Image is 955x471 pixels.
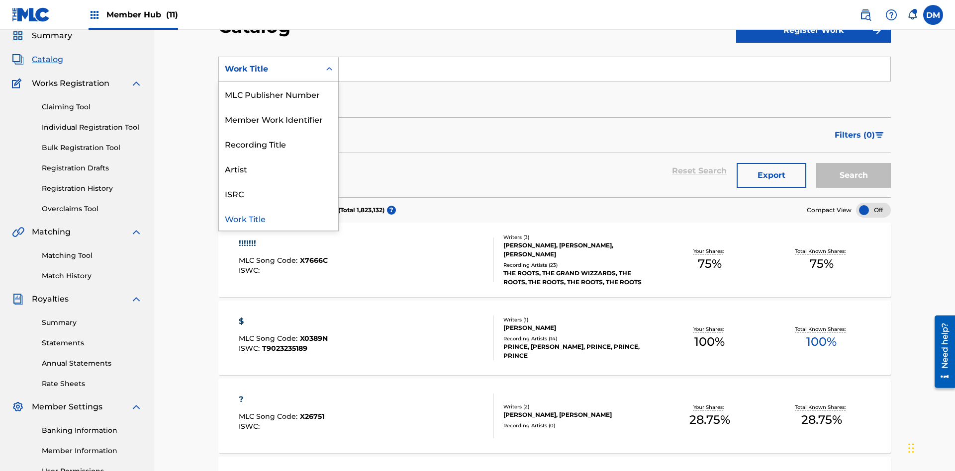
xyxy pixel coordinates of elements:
[218,57,891,197] form: Search Form
[885,9,897,21] img: help
[737,163,806,188] button: Export
[503,422,654,429] div: Recording Artists ( 0 )
[12,30,24,42] img: Summary
[89,9,100,21] img: Top Rightsholders
[12,30,72,42] a: SummarySummary
[856,5,875,25] a: Public Search
[42,379,142,389] a: Rate Sheets
[42,271,142,281] a: Match History
[923,5,943,25] div: User Menu
[239,422,262,431] span: ISWC :
[693,247,726,255] p: Your Shares:
[806,333,837,351] span: 100 %
[881,5,901,25] div: Help
[300,256,328,265] span: X7666C
[219,81,338,106] div: MLC Publisher Number
[12,78,25,89] img: Works Registration
[503,316,654,323] div: Writers ( 1 )
[42,446,142,456] a: Member Information
[130,78,142,89] img: expand
[42,204,142,214] a: Overclaims Tool
[219,156,338,181] div: Artist
[810,255,834,273] span: 75 %
[239,237,328,249] div: !!!!!!!
[166,10,178,19] span: (11)
[693,403,726,411] p: Your Shares:
[12,54,24,66] img: Catalog
[736,18,891,43] button: Register Work
[32,78,109,89] span: Works Registration
[693,325,726,333] p: Your Shares:
[42,338,142,348] a: Statements
[12,7,50,22] img: MLC Logo
[503,269,654,287] div: THE ROOTS, THE GRAND WIZZARDS, THE ROOTS, THE ROOTS, THE ROOTS, THE ROOTS
[42,122,142,133] a: Individual Registration Tool
[907,10,917,20] div: Notifications
[795,247,848,255] p: Total Known Shares:
[12,401,24,413] img: Member Settings
[694,333,725,351] span: 100 %
[300,334,328,343] span: X0389N
[239,256,300,265] span: MLC Song Code :
[503,323,654,332] div: [PERSON_NAME]
[503,403,654,410] div: Writers ( 2 )
[689,411,730,429] span: 28.75 %
[927,312,955,393] iframe: Resource Center
[239,393,324,405] div: ?
[698,255,722,273] span: 75 %
[218,379,891,453] a: ?MLC Song Code:X26751ISWC:Writers (2)[PERSON_NAME], [PERSON_NAME]Recording Artists (0)Your Shares...
[106,9,178,20] span: Member Hub
[239,334,300,343] span: MLC Song Code :
[801,411,842,429] span: 28.75 %
[503,335,654,342] div: Recording Artists ( 14 )
[503,234,654,241] div: Writers ( 3 )
[239,344,262,353] span: ISWC :
[42,143,142,153] a: Bulk Registration Tool
[503,342,654,360] div: PRINCE, [PERSON_NAME], PRINCE, PRINCE, PRINCE
[218,223,891,297] a: !!!!!!!MLC Song Code:X7666CISWC:Writers (3)[PERSON_NAME], [PERSON_NAME], [PERSON_NAME]Recording A...
[130,293,142,305] img: expand
[32,401,102,413] span: Member Settings
[130,226,142,238] img: expand
[239,315,328,327] div: $
[32,30,72,42] span: Summary
[225,63,314,75] div: Work Title
[42,317,142,328] a: Summary
[32,293,69,305] span: Royalties
[835,129,875,141] span: Filters ( 0 )
[875,132,884,138] img: filter
[218,301,891,375] a: $MLC Song Code:X0389NISWC:T9023235189Writers (1)[PERSON_NAME]Recording Artists (14)PRINCE, [PERSO...
[42,425,142,436] a: Banking Information
[42,183,142,194] a: Registration History
[503,410,654,419] div: [PERSON_NAME], [PERSON_NAME]
[42,358,142,369] a: Annual Statements
[908,433,914,463] div: Drag
[239,412,300,421] span: MLC Song Code :
[300,412,324,421] span: X26751
[219,206,338,231] div: Work Title
[42,102,142,112] a: Claiming Tool
[12,293,24,305] img: Royalties
[871,24,883,36] img: f7272a7cc735f4ea7f67.svg
[905,423,955,471] iframe: Chat Widget
[42,163,142,173] a: Registration Drafts
[795,325,848,333] p: Total Known Shares:
[219,106,338,131] div: Member Work Identifier
[859,9,871,21] img: search
[32,226,71,238] span: Matching
[387,206,396,215] span: ?
[42,250,142,261] a: Matching Tool
[239,266,262,275] span: ISWC :
[807,206,852,215] span: Compact View
[219,181,338,206] div: ISRC
[219,131,338,156] div: Recording Title
[503,261,654,269] div: Recording Artists ( 23 )
[262,344,307,353] span: T9023235189
[795,403,848,411] p: Total Known Shares:
[32,54,63,66] span: Catalog
[829,123,891,148] button: Filters (0)
[12,226,24,238] img: Matching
